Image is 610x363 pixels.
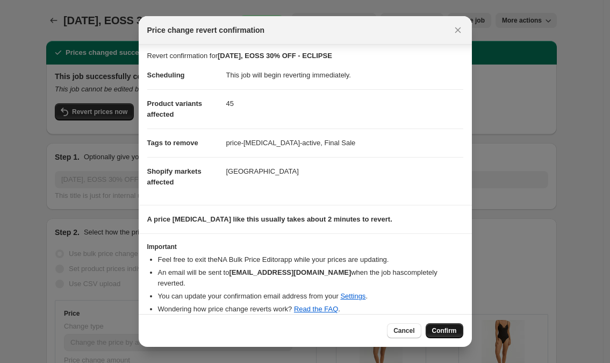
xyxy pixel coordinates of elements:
[340,292,365,300] a: Settings
[147,215,392,223] b: A price [MEDICAL_DATA] like this usually takes about 2 minutes to revert.
[226,61,463,89] dd: This job will begin reverting immediately.
[147,71,185,79] span: Scheduling
[147,99,203,118] span: Product variants affected
[147,51,463,61] p: Revert confirmation for
[147,243,463,251] h3: Important
[226,129,463,157] dd: price-[MEDICAL_DATA]-active, Final Sale
[450,23,465,38] button: Close
[158,304,463,315] li: Wondering how price change reverts work? .
[387,323,421,338] button: Cancel
[432,326,457,335] span: Confirm
[158,291,463,302] li: You can update your confirmation email address from your .
[426,323,463,338] button: Confirm
[393,326,414,335] span: Cancel
[158,267,463,289] li: An email will be sent to when the job has completely reverted .
[158,254,463,265] li: Feel free to exit the NA Bulk Price Editor app while your prices are updating.
[294,305,338,313] a: Read the FAQ
[226,89,463,118] dd: 45
[218,52,332,60] b: [DATE], EOSS 30% OFF - ECLIPSE
[226,157,463,186] dd: [GEOGRAPHIC_DATA]
[147,25,265,35] span: Price change revert confirmation
[147,139,198,147] span: Tags to remove
[229,268,351,276] b: [EMAIL_ADDRESS][DOMAIN_NAME]
[147,167,202,186] span: Shopify markets affected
